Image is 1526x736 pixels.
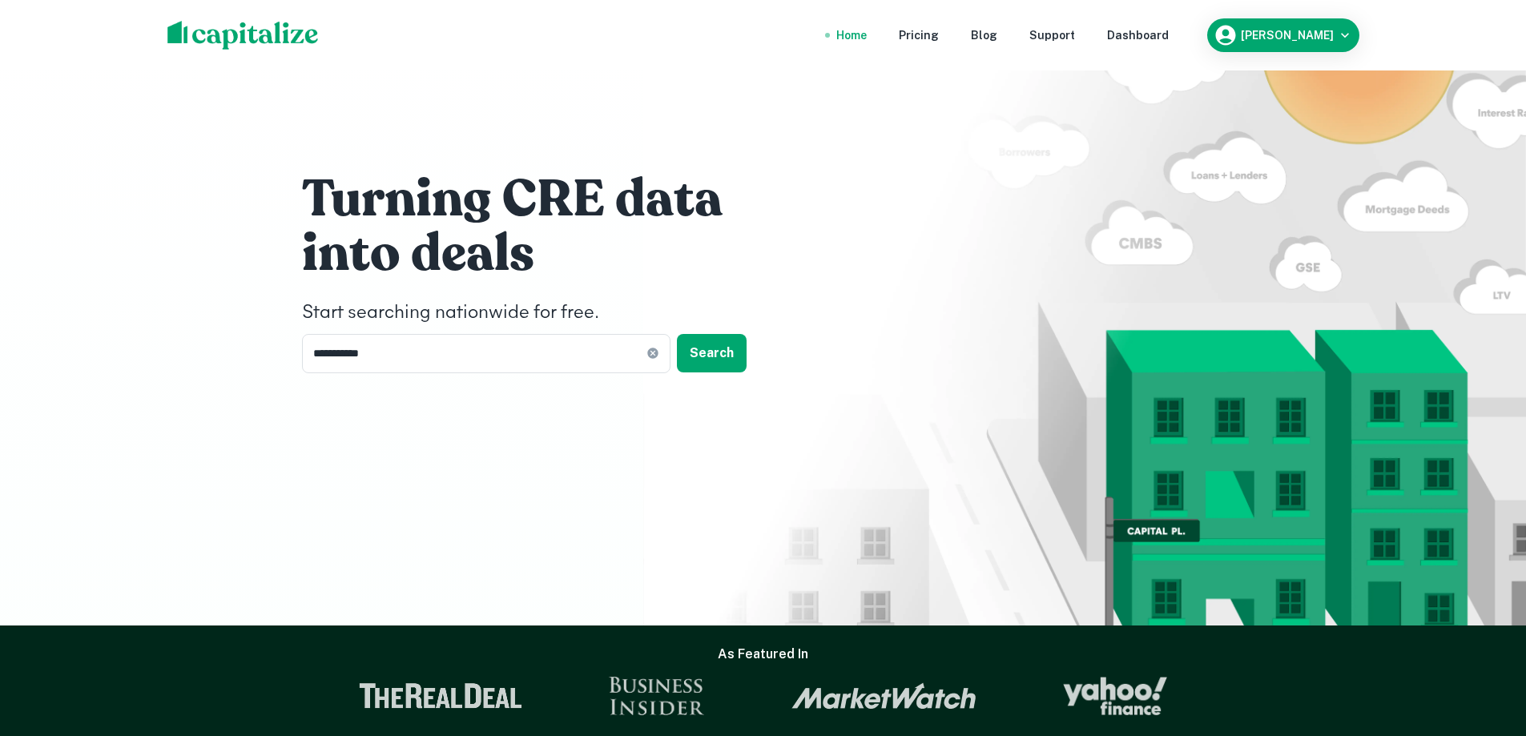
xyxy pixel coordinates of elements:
[1029,26,1075,44] a: Support
[836,26,867,44] a: Home
[1207,18,1359,52] button: [PERSON_NAME]
[899,26,939,44] a: Pricing
[1107,26,1169,44] a: Dashboard
[718,645,808,664] h6: As Featured In
[971,26,997,44] a: Blog
[359,683,522,709] img: The Real Deal
[1063,677,1167,715] img: Yahoo Finance
[791,682,976,710] img: Market Watch
[302,222,783,286] h1: into deals
[302,167,783,231] h1: Turning CRE data
[609,677,705,715] img: Business Insider
[167,21,319,50] img: capitalize-logo.png
[302,299,783,328] h4: Start searching nationwide for free.
[1446,608,1526,685] iframe: Chat Widget
[1241,30,1334,41] h6: [PERSON_NAME]
[677,334,747,372] button: Search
